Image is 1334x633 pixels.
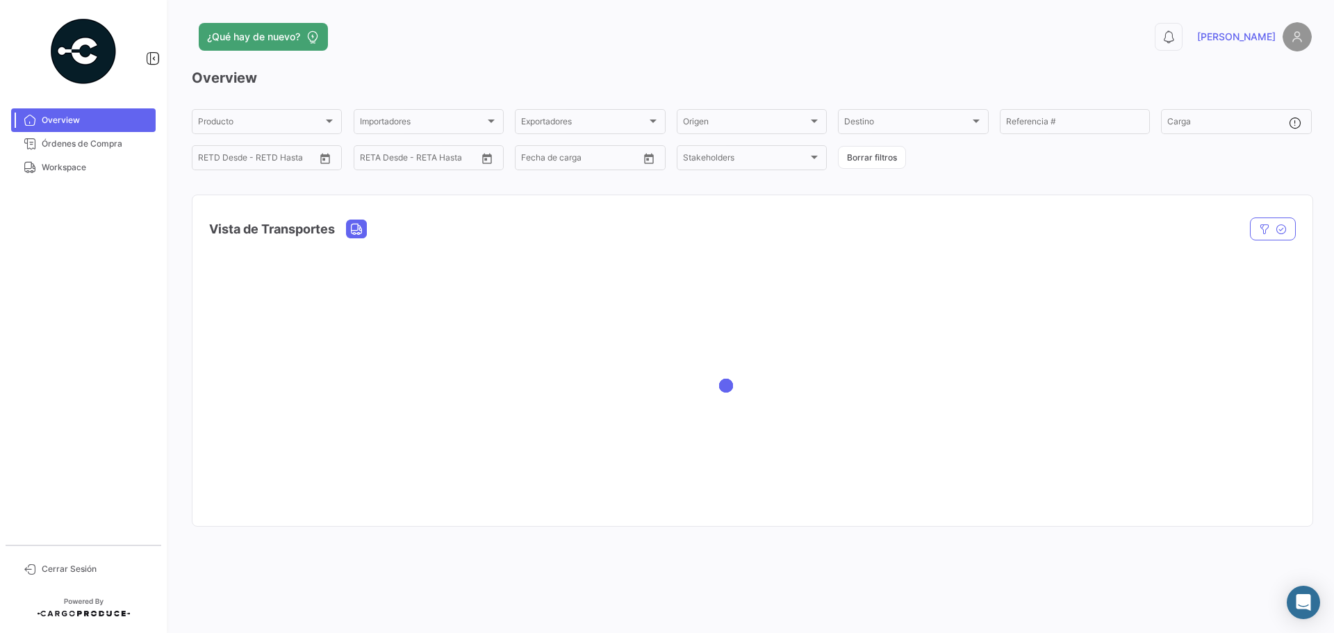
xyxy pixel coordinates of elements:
[11,132,156,156] a: Órdenes de Compra
[198,119,323,129] span: Producto
[1197,30,1276,44] span: [PERSON_NAME]
[683,155,808,165] span: Stakeholders
[42,138,150,150] span: Órdenes de Compra
[42,563,150,575] span: Cerrar Sesión
[556,155,611,165] input: Hasta
[42,114,150,126] span: Overview
[521,155,546,165] input: Desde
[11,156,156,179] a: Workspace
[477,148,497,169] button: Open calendar
[198,155,223,165] input: Desde
[395,155,450,165] input: Hasta
[639,148,659,169] button: Open calendar
[192,68,1312,88] h3: Overview
[199,23,328,51] button: ¿Qué hay de nuevo?
[360,119,485,129] span: Importadores
[49,17,118,86] img: powered-by.png
[838,146,906,169] button: Borrar filtros
[315,148,336,169] button: Open calendar
[207,30,300,44] span: ¿Qué hay de nuevo?
[844,119,969,129] span: Destino
[233,155,288,165] input: Hasta
[42,161,150,174] span: Workspace
[683,119,808,129] span: Origen
[11,108,156,132] a: Overview
[209,220,335,239] h4: Vista de Transportes
[1283,22,1312,51] img: placeholder-user.png
[1287,586,1320,619] div: Abrir Intercom Messenger
[360,155,385,165] input: Desde
[347,220,366,238] button: Land
[521,119,646,129] span: Exportadores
